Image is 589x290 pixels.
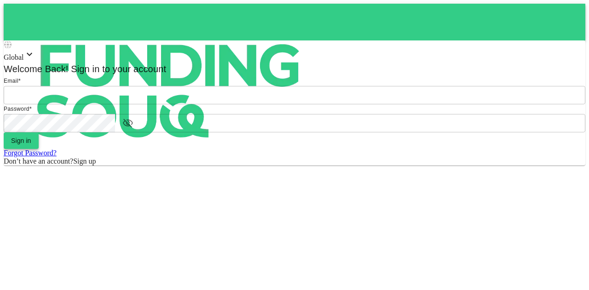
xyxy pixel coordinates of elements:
img: logo [4,4,335,178]
a: logo [4,4,585,40]
span: Sign up [73,157,96,165]
input: email [4,86,585,104]
span: Sign in to your account [69,64,167,74]
span: Email [4,78,18,84]
input: password [4,114,115,132]
span: Password [4,106,29,112]
span: Welcome Back! [4,64,69,74]
button: Sign in [4,132,39,149]
a: Forgot Password? [4,149,57,157]
span: Don’t have an account? [4,157,73,165]
div: Global [4,49,585,62]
